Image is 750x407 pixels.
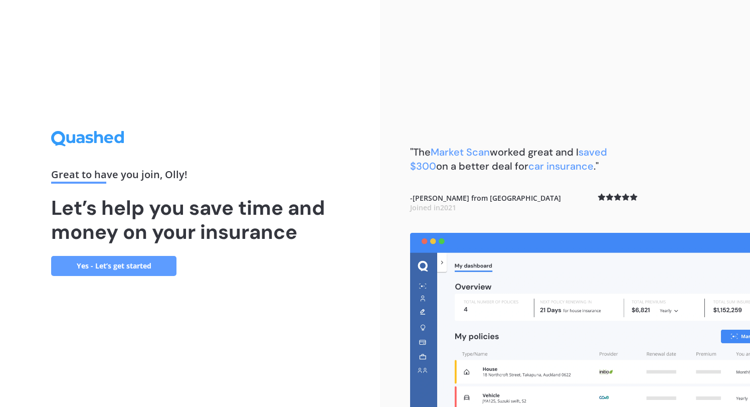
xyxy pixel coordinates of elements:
span: car insurance [528,160,594,173]
span: Joined in 2021 [410,203,456,212]
h1: Let’s help you save time and money on your insurance [51,196,329,244]
span: Market Scan [431,146,490,159]
div: Great to have you join , Olly ! [51,170,329,184]
a: Yes - Let’s get started [51,256,176,276]
img: dashboard.webp [410,233,750,407]
span: saved $300 [410,146,607,173]
b: "The worked great and I on a better deal for ." [410,146,607,173]
b: - [PERSON_NAME] from [GEOGRAPHIC_DATA] [410,193,561,213]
